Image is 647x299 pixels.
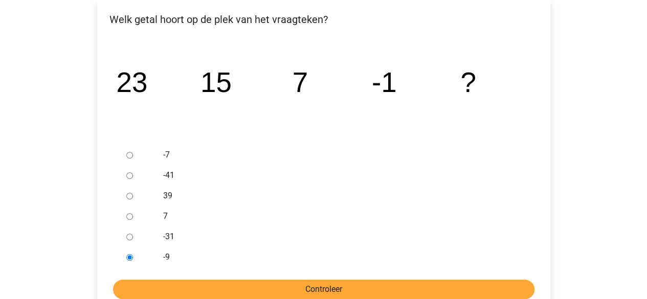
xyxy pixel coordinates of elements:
[460,66,476,98] tspan: ?
[163,231,517,243] label: -31
[105,12,542,27] p: Welk getal hoort op de plek van het vraagteken?
[371,66,396,98] tspan: -1
[163,149,517,161] label: -7
[163,210,517,222] label: 7
[116,66,147,98] tspan: 23
[163,190,517,202] label: 39
[113,280,534,299] input: Controleer
[200,66,231,98] tspan: 15
[163,251,517,263] label: -9
[292,66,307,98] tspan: 7
[163,169,517,181] label: -41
